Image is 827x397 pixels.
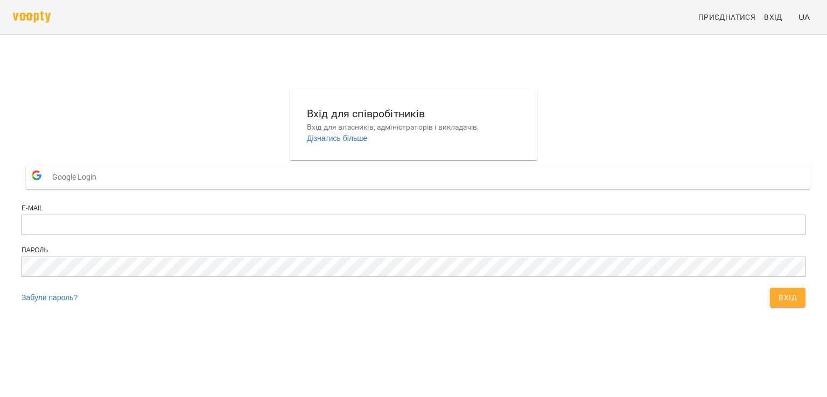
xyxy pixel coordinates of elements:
a: Забули пароль? [22,293,78,302]
button: Вхід [770,288,805,307]
div: Пароль [22,246,805,255]
span: UA [798,11,810,23]
button: Вхід для співробітниківВхід для власників, адміністраторів і викладачів.Дізнатись більше [298,97,529,152]
span: Приєднатися [698,11,755,24]
a: Дізнатись більше [307,134,367,143]
a: Вхід [760,8,794,27]
a: Приєднатися [694,8,760,27]
span: Google Login [52,166,102,188]
button: UA [794,7,814,27]
span: Вхід [779,291,797,304]
span: Вхід [764,11,782,24]
img: voopty.png [13,11,51,23]
button: Google Login [26,165,810,189]
div: E-mail [22,204,805,213]
p: Вхід для власників, адміністраторів і викладачів. [307,122,520,133]
h6: Вхід для співробітників [307,105,520,122]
